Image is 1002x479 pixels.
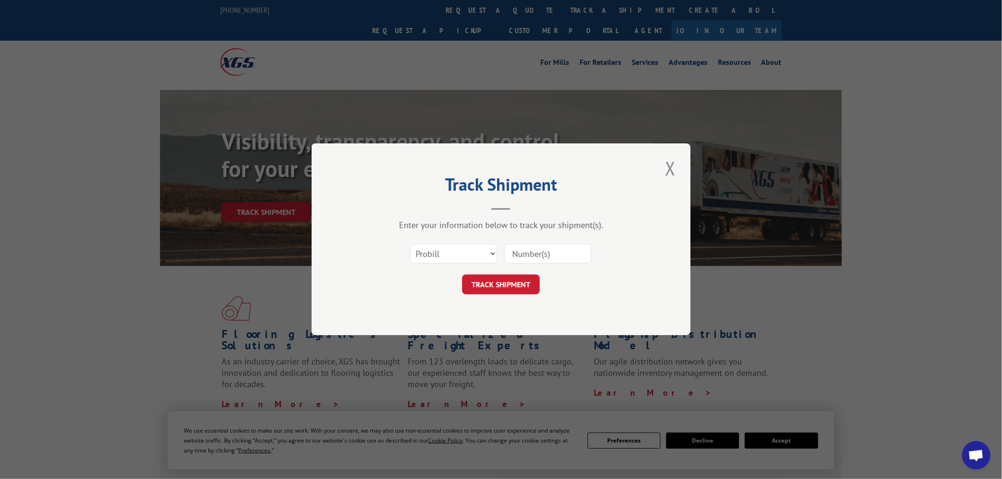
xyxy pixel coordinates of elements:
button: TRACK SHIPMENT [462,275,540,295]
button: Close modal [662,155,679,181]
div: Enter your information below to track your shipment(s). [359,220,643,231]
h2: Track Shipment [359,178,643,196]
a: Open chat [962,441,991,470]
input: Number(s) [504,244,591,264]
